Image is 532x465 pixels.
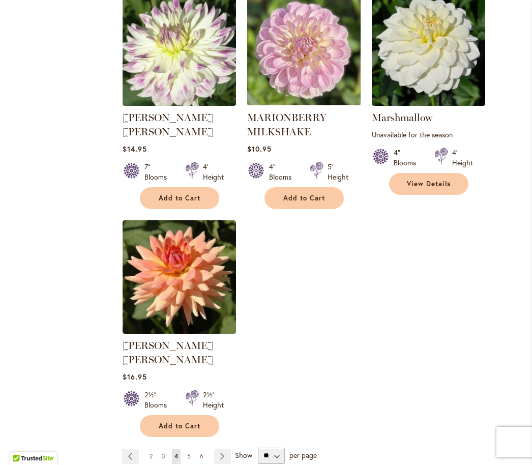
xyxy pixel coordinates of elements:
[123,221,236,334] img: Mary Jo
[247,144,272,154] span: $10.95
[407,180,451,189] span: View Details
[159,422,200,431] span: Add to Cart
[123,99,236,108] a: MARGARET ELLEN
[159,194,200,203] span: Add to Cart
[203,390,224,411] div: 2½' Height
[140,416,219,438] button: Add to Cart
[269,162,298,183] div: 4" Blooms
[187,453,191,460] span: 5
[174,453,178,460] span: 4
[389,173,468,195] a: View Details
[197,449,206,464] a: 6
[247,112,327,138] a: MARIONBERRY MILKSHAKE
[123,112,213,138] a: [PERSON_NAME] [PERSON_NAME]
[159,449,168,464] a: 3
[140,188,219,210] button: Add to Cart
[147,449,155,464] a: 2
[289,450,317,460] span: per page
[162,453,165,460] span: 3
[150,453,153,460] span: 2
[328,162,348,183] div: 5' Height
[144,162,173,183] div: 7" Blooms
[144,390,173,411] div: 2½" Blooms
[8,429,36,457] iframe: Launch Accessibility Center
[372,112,432,124] a: Marshmallow
[283,194,325,203] span: Add to Cart
[123,340,213,366] a: [PERSON_NAME] [PERSON_NAME]
[372,130,485,140] p: Unavailable for the season
[247,99,361,108] a: MARIONBERRY MILKSHAKE
[203,162,224,183] div: 4' Height
[264,188,344,210] button: Add to Cart
[123,372,147,382] span: $16.95
[123,144,147,154] span: $14.95
[394,148,422,168] div: 4" Blooms
[235,450,252,460] span: Show
[185,449,193,464] a: 5
[452,148,473,168] div: 4' Height
[372,99,485,108] a: Marshmallow
[123,327,236,336] a: Mary Jo
[200,453,203,460] span: 6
